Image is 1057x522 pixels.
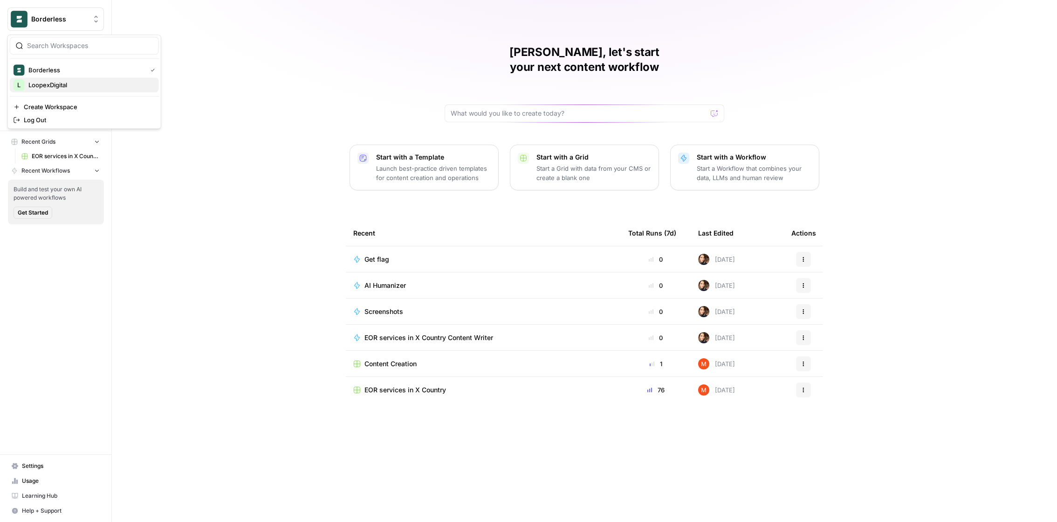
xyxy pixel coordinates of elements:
[350,145,499,190] button: Start with a TemplateLaunch best-practice driven templates for content creation and operations
[628,333,683,342] div: 0
[697,153,811,162] p: Start with a Workflow
[7,503,104,518] button: Help + Support
[698,384,735,396] div: [DATE]
[7,35,161,129] div: Workspace: Borderless
[353,385,613,395] a: EOR services in X Country
[698,332,735,343] div: [DATE]
[628,281,683,290] div: 0
[17,80,21,90] span: L
[7,7,104,31] button: Workspace: Borderless
[27,41,153,50] input: Search Workspaces
[628,255,683,264] div: 0
[510,145,659,190] button: Start with a GridStart a Grid with data from your CMS or create a blank one
[698,280,735,291] div: [DATE]
[698,254,709,265] img: 0v8n3o11ict2ff40pejvnia5hphu
[698,220,734,246] div: Last Edited
[32,152,100,160] span: EOR services in X Country
[21,167,70,175] span: Recent Workflows
[364,307,403,316] span: Screenshots
[28,65,143,75] span: Borderless
[14,64,25,76] img: Borderless Logo
[445,45,724,75] h1: [PERSON_NAME], let's start your next content workflow
[698,384,709,396] img: sz8z2q5fm92ue6ceb7f6zfeqclgu
[11,11,27,28] img: Borderless Logo
[10,100,159,113] a: Create Workspace
[670,145,819,190] button: Start with a WorkflowStart a Workflow that combines your data, LLMs and human review
[7,459,104,473] a: Settings
[364,255,389,264] span: Get flag
[7,135,104,149] button: Recent Grids
[364,333,493,342] span: EOR services in X Country Content Writer
[22,477,100,485] span: Usage
[18,209,48,217] span: Get Started
[353,255,613,264] a: Get flag
[697,164,811,182] p: Start a Workflow that combines your data, LLMs and human review
[791,220,816,246] div: Actions
[536,153,651,162] p: Start with a Grid
[7,473,104,488] a: Usage
[17,149,104,164] a: EOR services in X Country
[698,306,735,317] div: [DATE]
[14,207,52,219] button: Get Started
[628,220,676,246] div: Total Runs (7d)
[628,307,683,316] div: 0
[31,14,88,24] span: Borderless
[628,385,683,395] div: 76
[451,109,707,118] input: What would you like to create today?
[353,359,613,369] a: Content Creation
[364,385,446,395] span: EOR services in X Country
[376,153,491,162] p: Start with a Template
[364,359,417,369] span: Content Creation
[536,164,651,182] p: Start a Grid with data from your CMS or create a blank one
[10,113,159,126] a: Log Out
[353,220,613,246] div: Recent
[364,281,406,290] span: AI Humanizer
[14,185,98,202] span: Build and test your own AI powered workflows
[24,102,151,111] span: Create Workspace
[24,115,151,125] span: Log Out
[698,280,709,291] img: 0v8n3o11ict2ff40pejvnia5hphu
[353,307,613,316] a: Screenshots
[22,462,100,470] span: Settings
[628,359,683,369] div: 1
[376,164,491,182] p: Launch best-practice driven templates for content creation and operations
[21,138,55,146] span: Recent Grids
[698,358,709,369] img: sz8z2q5fm92ue6ceb7f6zfeqclgu
[698,332,709,343] img: 0v8n3o11ict2ff40pejvnia5hphu
[28,80,151,90] span: LoopexDigital
[353,333,613,342] a: EOR services in X Country Content Writer
[698,358,735,369] div: [DATE]
[698,254,735,265] div: [DATE]
[353,281,613,290] a: AI Humanizer
[7,488,104,503] a: Learning Hub
[7,164,104,178] button: Recent Workflows
[22,492,100,500] span: Learning Hub
[698,306,709,317] img: 0v8n3o11ict2ff40pejvnia5hphu
[22,507,100,515] span: Help + Support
